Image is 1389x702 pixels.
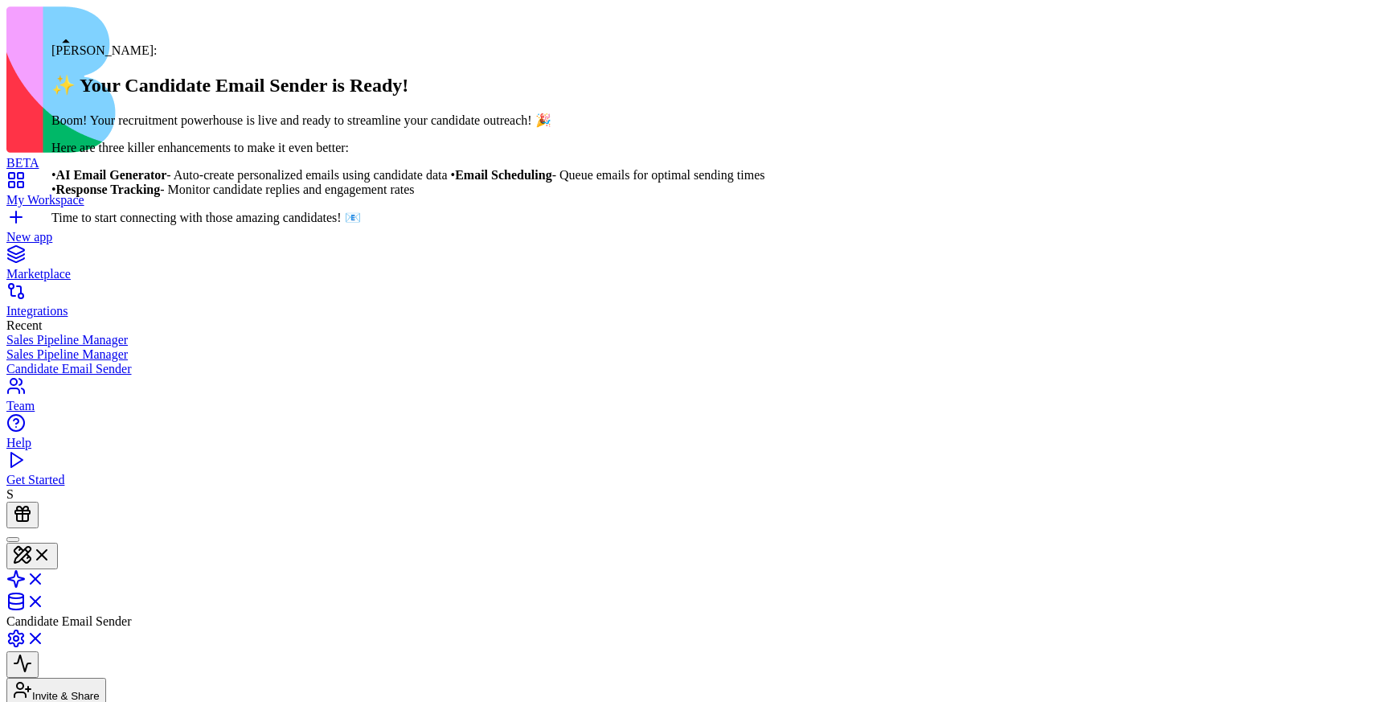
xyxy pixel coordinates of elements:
h2: Candidates [55,13,222,35]
a: BETA [6,142,1383,170]
h2: ✨ Your Candidate Email Sender is Ready! [51,73,764,96]
a: Sales Pipeline Manager [6,347,1383,362]
img: logo [6,6,653,153]
a: New app [6,216,1383,244]
p: Boom! Your recruitment powerhouse is live and ready to streamline your candidate outreach! 🎉 [51,112,764,127]
p: • - Auto-create personalized emails using candidate data • - Queue emails for optimal sending tim... [51,167,764,196]
span: [PERSON_NAME]: [51,43,158,57]
p: Here are three killer enhancements to make it even better: [51,140,764,154]
a: Get Started [6,458,1383,487]
div: Get Started [6,473,1383,487]
div: Marketplace [6,267,1383,281]
div: BETA [6,156,1383,170]
p: Time to start connecting with those amazing candidates! 📧 [51,209,764,224]
a: Sales Pipeline Manager [6,333,1383,347]
a: Team [6,384,1383,413]
div: New app [6,230,1383,244]
span: S [6,487,14,501]
strong: Email Scheduling [455,167,551,181]
strong: AI Email Generator [56,167,167,181]
div: Help [6,436,1383,450]
strong: Response Tracking [56,182,161,195]
a: Candidate Email Sender [6,362,1383,376]
a: Help [6,421,1383,450]
p: Manage your candidate pipeline [55,35,222,68]
div: My Workspace [6,193,1383,207]
a: Marketplace [6,252,1383,281]
span: Recent [6,318,42,332]
a: My Workspace [6,179,1383,207]
div: Integrations [6,304,1383,318]
a: Integrations [6,289,1383,318]
div: Team [6,399,1383,413]
span: Candidate Email Sender [6,614,132,628]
